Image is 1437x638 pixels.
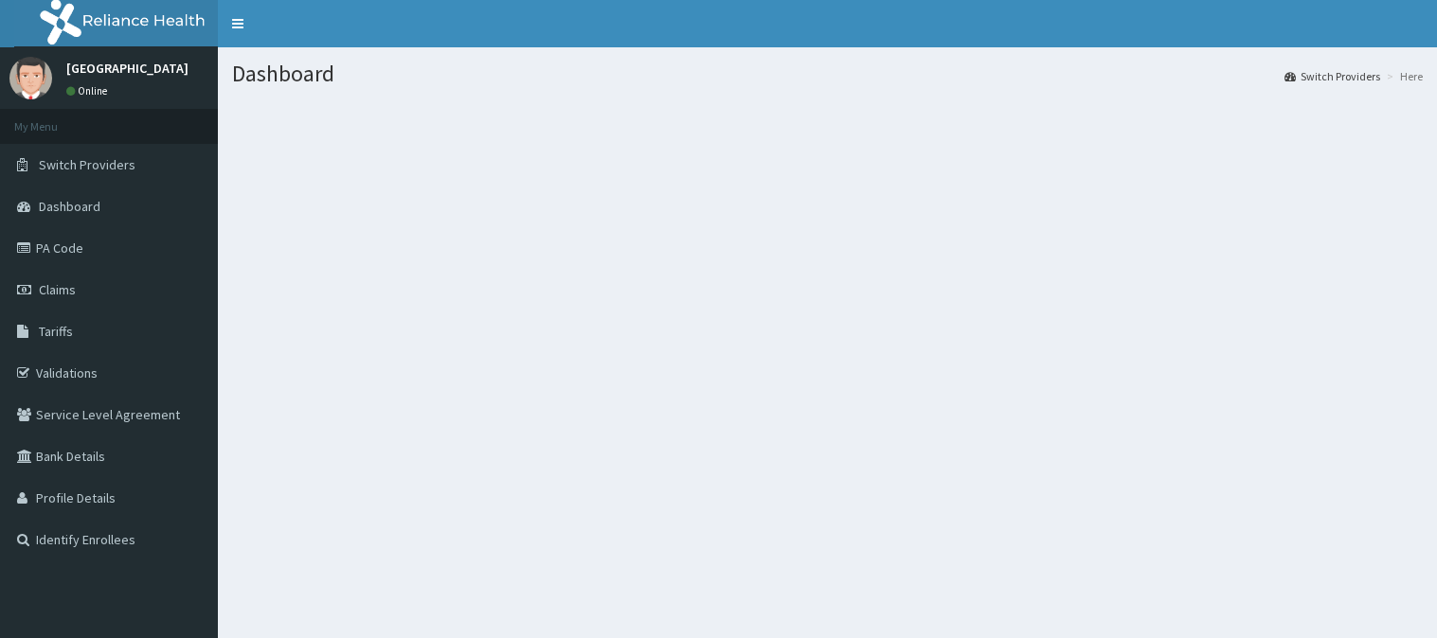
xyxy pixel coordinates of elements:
[9,57,52,99] img: User Image
[232,62,1423,86] h1: Dashboard
[66,84,112,97] a: Online
[39,198,100,215] span: Dashboard
[1382,68,1423,84] li: Here
[39,156,135,173] span: Switch Providers
[66,62,189,75] p: [GEOGRAPHIC_DATA]
[39,281,76,298] span: Claims
[39,323,73,340] span: Tariffs
[1284,68,1380,84] a: Switch Providers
